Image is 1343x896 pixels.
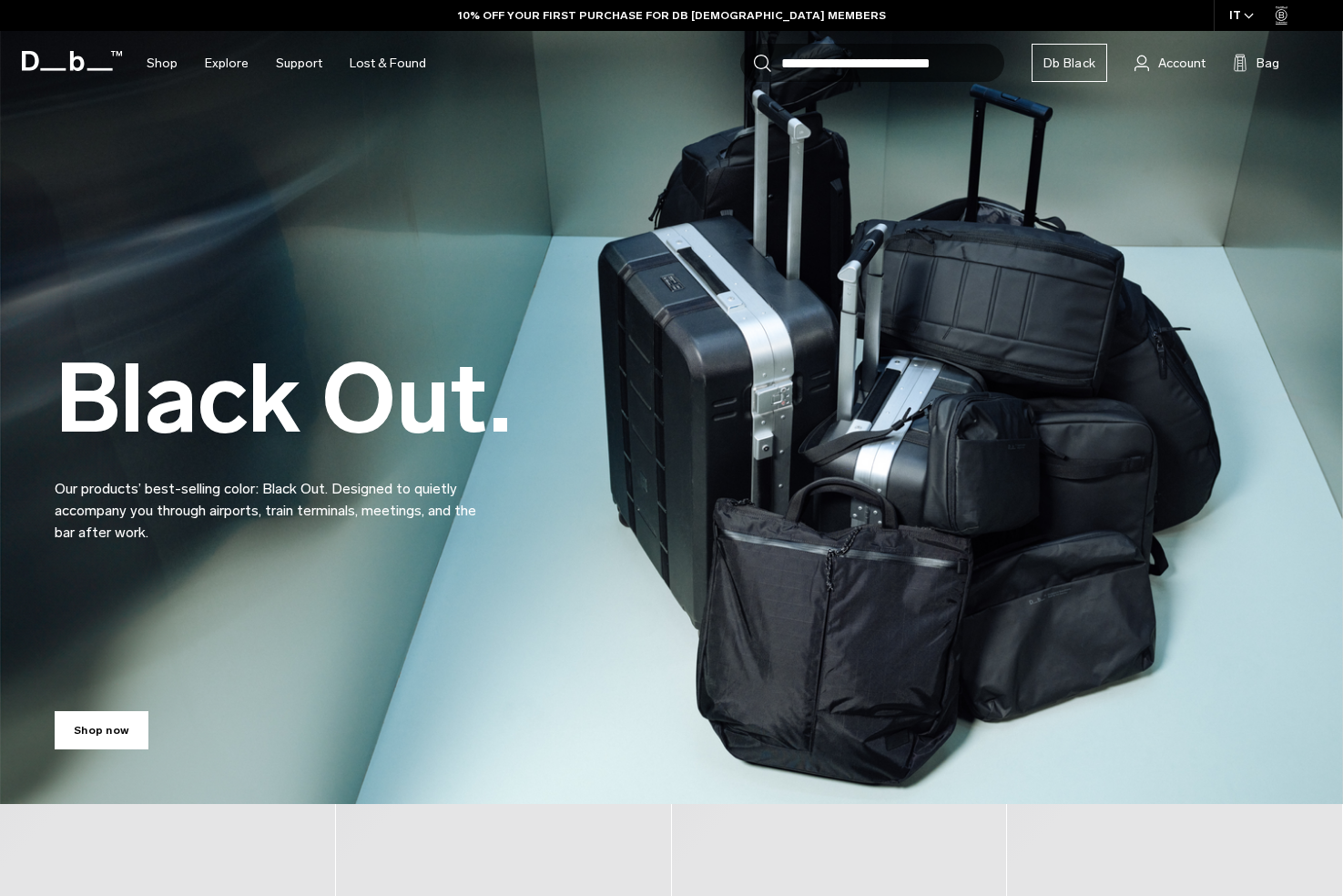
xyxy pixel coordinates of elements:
p: Our products’ best-selling color: Black Out. Designed to quietly accompany you through airports, ... [55,456,492,544]
nav: Main Navigation [133,31,440,96]
a: Shop [147,31,178,96]
a: Shop now [55,711,148,749]
a: Support [276,31,322,96]
a: 10% OFF YOUR FIRST PURCHASE FOR DB [DEMOGRAPHIC_DATA] MEMBERS [458,7,886,24]
a: Db Black [1032,44,1107,82]
h2: Black Out. [55,351,512,447]
span: Bag [1257,54,1279,73]
a: Account [1134,52,1206,74]
a: Explore [205,31,249,96]
button: Bag [1233,52,1279,74]
span: Account [1158,54,1206,73]
a: Lost & Found [350,31,426,96]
